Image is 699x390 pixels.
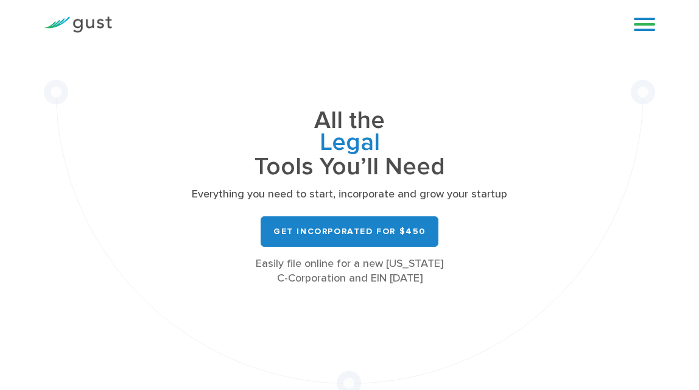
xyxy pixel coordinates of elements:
[136,132,563,156] span: Legal
[136,187,563,202] p: Everything you need to start, incorporate and grow your startup
[44,16,112,33] img: Gust Logo
[136,110,563,179] h1: All the Tools You’ll Need
[136,257,563,286] div: Easily file online for a new [US_STATE] C-Corporation and EIN [DATE]
[261,216,438,247] a: Get Incorporated for $450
